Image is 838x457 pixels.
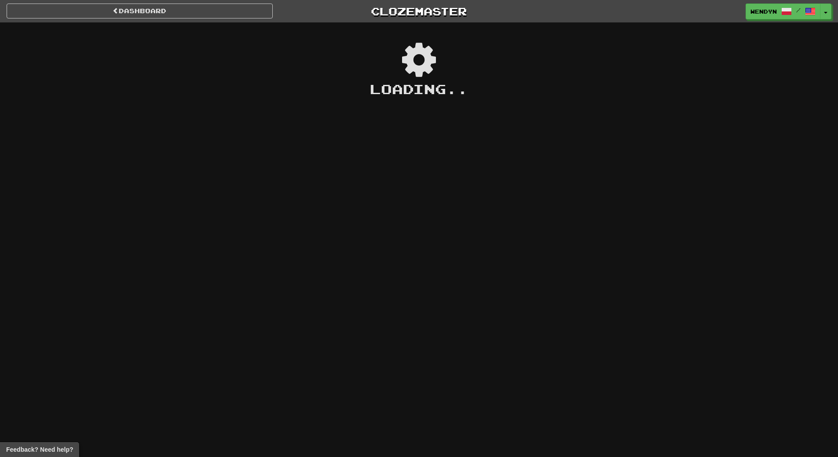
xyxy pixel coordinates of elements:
[750,7,777,15] span: WendyN
[746,4,820,19] a: WendyN /
[796,7,801,13] span: /
[286,4,552,19] a: Clozemaster
[7,4,273,18] a: Dashboard
[6,445,73,454] span: Open feedback widget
